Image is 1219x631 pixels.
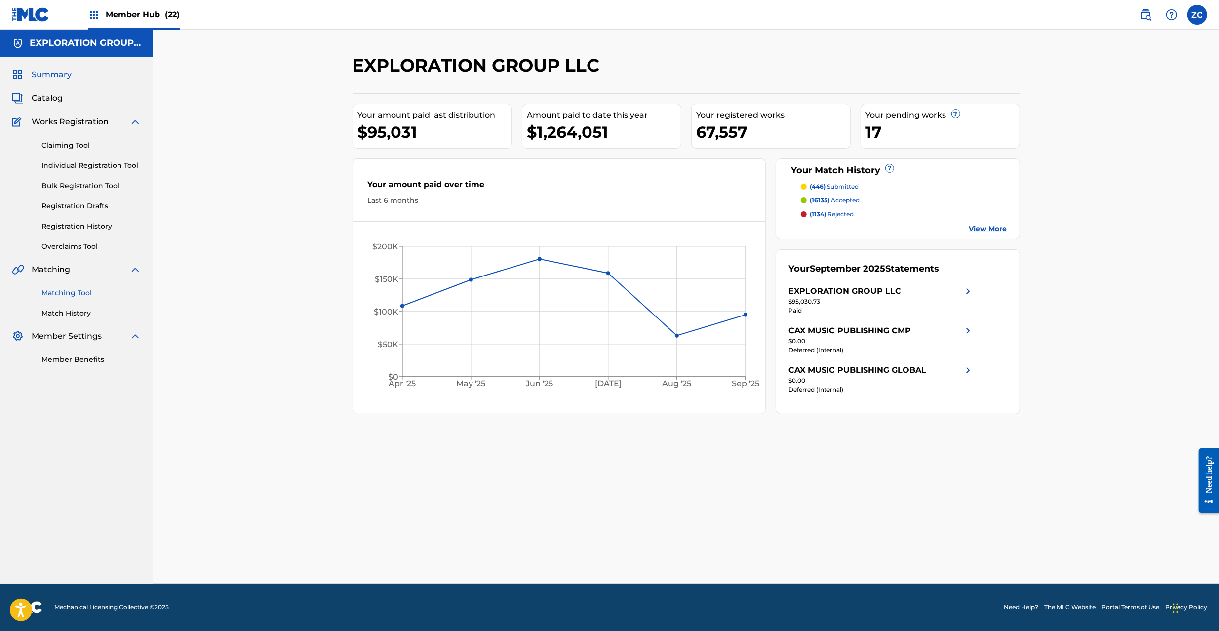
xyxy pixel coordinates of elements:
[810,263,885,274] span: September 2025
[810,196,860,205] p: accepted
[810,197,829,204] span: (16135)
[788,337,974,346] div: $0.00
[358,121,511,143] div: $95,031
[41,140,141,151] a: Claiming Tool
[1191,441,1219,520] iframe: Resource Center
[456,379,485,388] tspan: May '25
[32,330,102,342] span: Member Settings
[41,355,141,365] a: Member Benefits
[788,306,974,315] div: Paid
[810,210,826,218] span: (1134)
[595,379,622,388] tspan: [DATE]
[788,285,974,315] a: EXPLORATION GROUP LLCright chevron icon$95,030.73Paid
[353,54,605,77] h2: EXPLORATION GROUP LLC
[788,346,974,355] div: Deferred (Internal)
[165,10,180,19] span: (22)
[801,182,1007,191] a: (446) submitted
[788,376,974,385] div: $0.00
[525,379,553,388] tspan: Jun '25
[358,109,511,121] div: Your amount paid last distribution
[1165,603,1207,612] a: Privacy Policy
[12,92,24,104] img: Catalog
[12,601,42,613] img: logo
[527,109,681,121] div: Amount paid to date this year
[12,116,25,128] img: Works Registration
[12,69,24,80] img: Summary
[1004,603,1038,612] a: Need Help?
[41,308,141,318] a: Match History
[662,379,691,388] tspan: Aug '25
[1187,5,1207,25] div: User Menu
[788,285,901,297] div: EXPLORATION GROUP LLC
[788,262,939,276] div: Your Statements
[697,121,850,143] div: 67,557
[962,285,974,297] img: right chevron icon
[32,69,72,80] span: Summary
[1162,5,1181,25] div: Help
[41,181,141,191] a: Bulk Registration Tool
[1044,603,1096,612] a: The MLC Website
[41,160,141,171] a: Individual Registration Tool
[1166,9,1178,21] img: help
[372,242,398,251] tspan: $200K
[378,340,398,349] tspan: $50K
[1173,593,1179,623] div: Drag
[12,69,72,80] a: SummarySummary
[866,121,1020,143] div: 17
[12,92,63,104] a: CatalogCatalog
[41,201,141,211] a: Registration Drafts
[388,372,398,382] tspan: $0
[129,264,141,276] img: expand
[32,264,70,276] span: Matching
[41,241,141,252] a: Overclaims Tool
[788,385,974,394] div: Deferred (Internal)
[788,364,974,394] a: CAX MUSIC PUBLISHING GLOBALright chevron icon$0.00Deferred (Internal)
[952,110,960,118] span: ?
[32,92,63,104] span: Catalog
[810,210,854,219] p: rejected
[886,164,894,172] span: ?
[697,109,850,121] div: Your registered works
[32,116,109,128] span: Works Registration
[801,210,1007,219] a: (1134) rejected
[368,196,751,206] div: Last 6 months
[1170,584,1219,631] iframe: Chat Widget
[810,183,826,190] span: (446)
[368,179,751,196] div: Your amount paid over time
[801,196,1007,205] a: (16135) accepted
[527,121,681,143] div: $1,264,051
[866,109,1020,121] div: Your pending works
[41,288,141,298] a: Matching Tool
[788,364,926,376] div: CAX MUSIC PUBLISHING GLOBAL
[732,379,759,388] tspan: Sep '25
[969,224,1007,234] a: View More
[12,330,24,342] img: Member Settings
[129,330,141,342] img: expand
[106,9,180,20] span: Member Hub
[41,221,141,232] a: Registration History
[54,603,169,612] span: Mechanical Licensing Collective © 2025
[88,9,100,21] img: Top Rightsholders
[962,325,974,337] img: right chevron icon
[810,182,859,191] p: submitted
[1136,5,1156,25] a: Public Search
[30,38,141,49] h5: EXPLORATION GROUP LLC
[388,379,416,388] tspan: Apr '25
[374,307,398,316] tspan: $100K
[962,364,974,376] img: right chevron icon
[1101,603,1159,612] a: Portal Terms of Use
[12,7,50,22] img: MLC Logo
[12,38,24,49] img: Accounts
[788,297,974,306] div: $95,030.73
[375,275,398,284] tspan: $150K
[129,116,141,128] img: expand
[788,164,1007,177] div: Your Match History
[788,325,911,337] div: CAX MUSIC PUBLISHING CMP
[788,325,974,355] a: CAX MUSIC PUBLISHING CMPright chevron icon$0.00Deferred (Internal)
[12,264,24,276] img: Matching
[1140,9,1152,21] img: search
